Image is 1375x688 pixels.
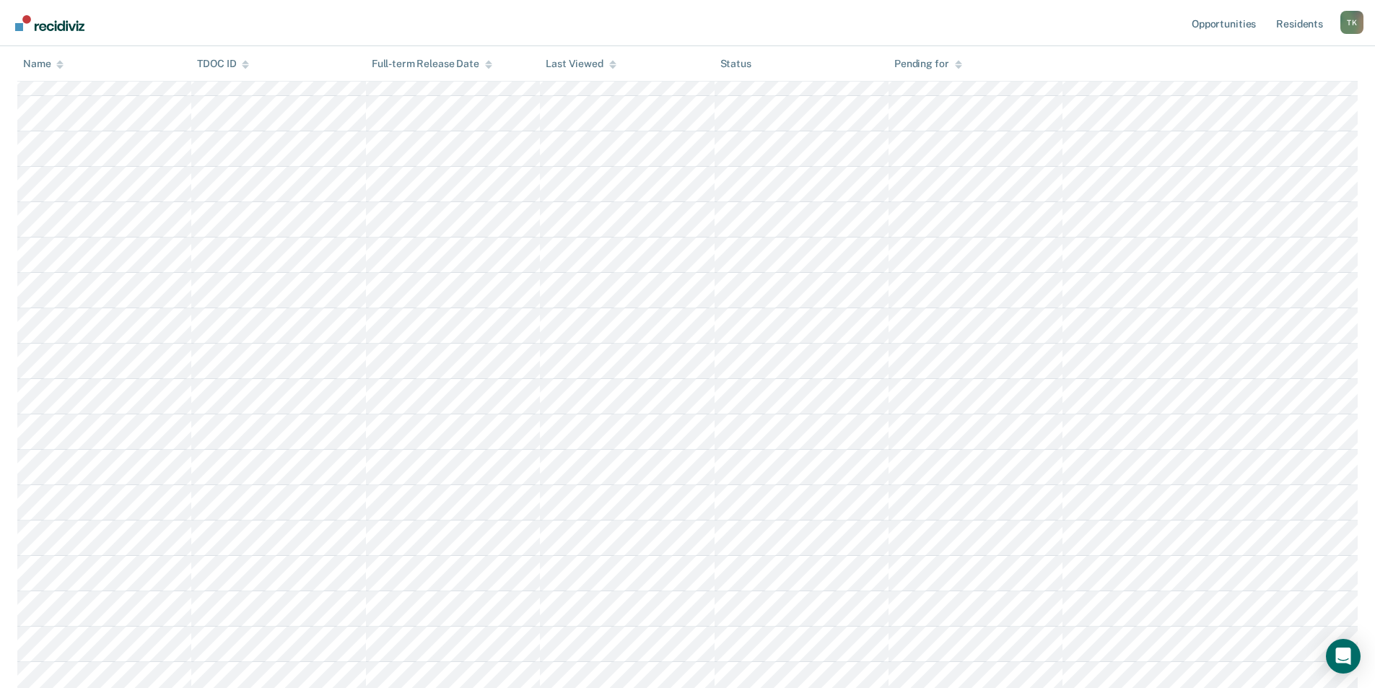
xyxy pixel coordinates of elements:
div: Name [23,58,64,70]
div: T K [1340,11,1363,34]
button: Profile dropdown button [1340,11,1363,34]
img: Recidiviz [15,15,84,31]
div: Status [720,58,751,70]
div: TDOC ID [197,58,249,70]
div: Pending for [894,58,961,70]
div: Full-term Release Date [372,58,492,70]
div: Last Viewed [546,58,616,70]
div: Open Intercom Messenger [1326,639,1361,674]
